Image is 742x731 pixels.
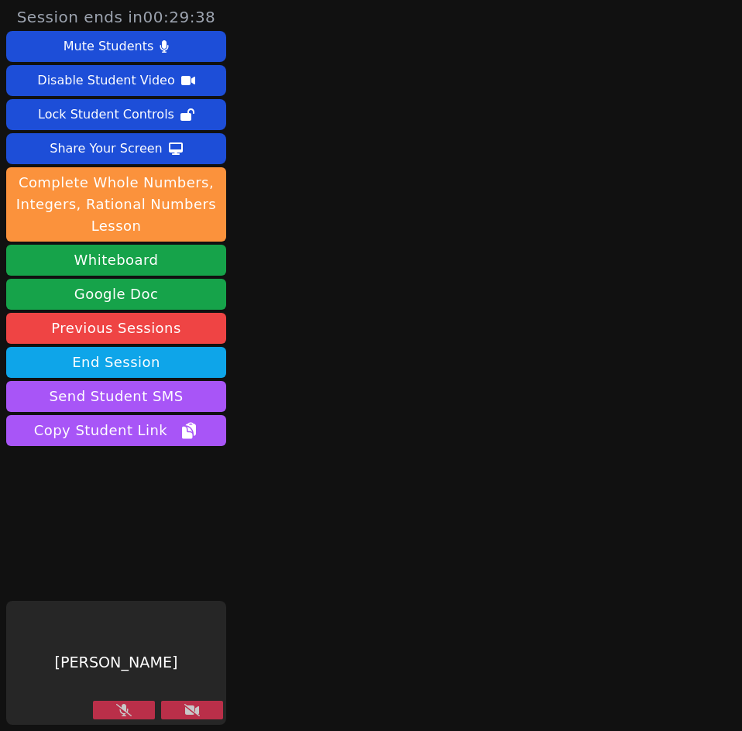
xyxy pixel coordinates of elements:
div: Lock Student Controls [38,102,174,127]
span: Copy Student Link [34,420,198,441]
span: Session ends in [17,6,216,28]
a: Google Doc [6,279,226,310]
button: End Session [6,347,226,378]
div: Mute Students [64,34,153,59]
a: Previous Sessions [6,313,226,344]
button: Whiteboard [6,245,226,276]
button: Copy Student Link [6,415,226,446]
button: Send Student SMS [6,381,226,412]
div: [PERSON_NAME] [6,601,226,725]
button: Mute Students [6,31,226,62]
time: 00:29:38 [143,8,216,26]
button: Complete Whole Numbers, Integers, Rational Numbers Lesson [6,167,226,242]
button: Disable Student Video [6,65,226,96]
button: Lock Student Controls [6,99,226,130]
div: Share Your Screen [50,136,163,161]
button: Share Your Screen [6,133,226,164]
div: Disable Student Video [37,68,174,93]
